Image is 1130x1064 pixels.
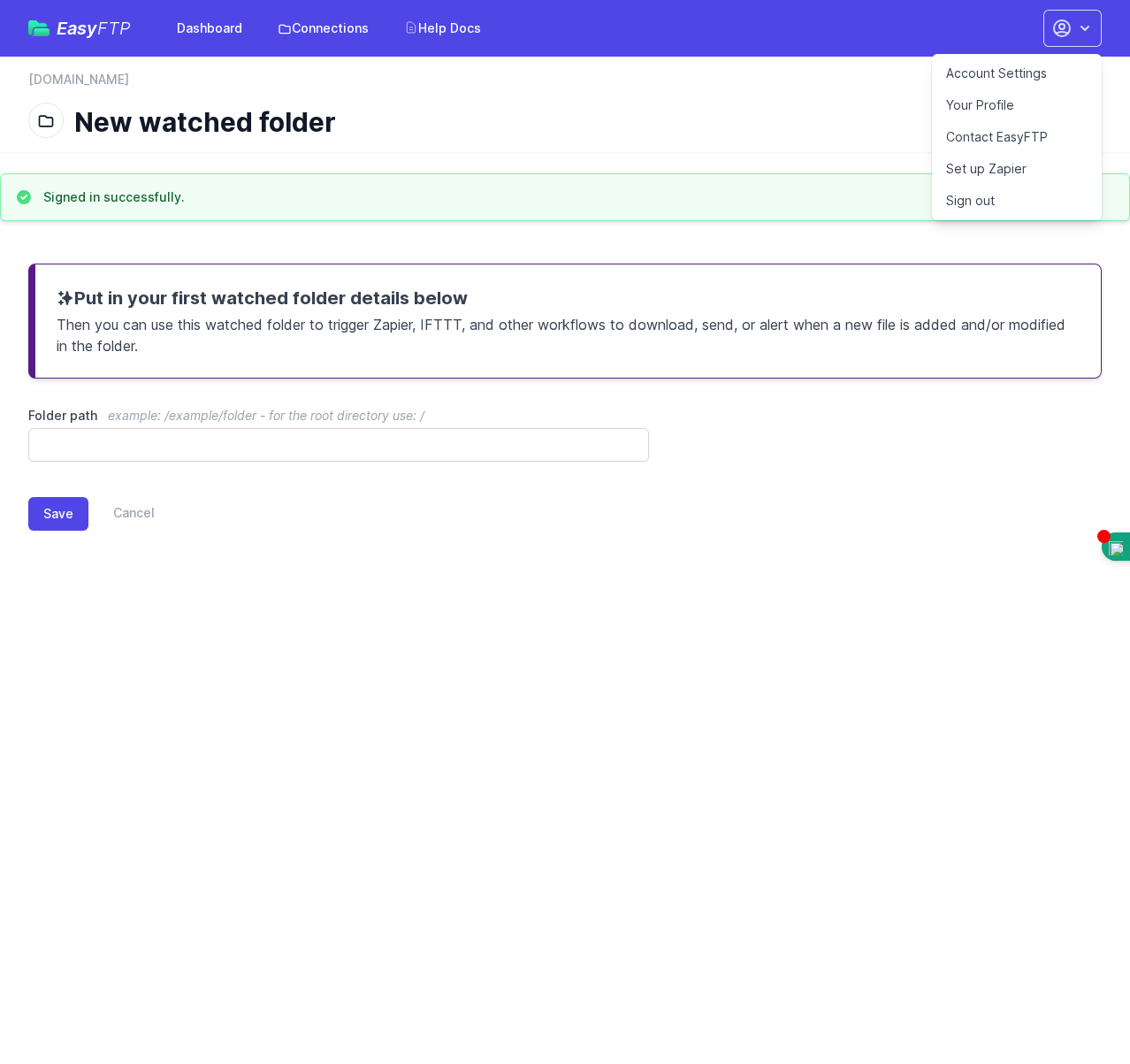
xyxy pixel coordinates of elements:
[393,12,492,44] a: Help Docs
[932,185,1102,217] a: Sign out
[108,408,424,423] span: example: /example/folder - for the root directory use: /
[28,497,88,531] button: Save
[57,310,1080,356] p: Then you can use this watched folder to trigger Zapier, IFTTT, and other workflows to download, s...
[28,71,1102,99] nav: Breadcrumb
[28,19,131,37] a: EasyFTP
[43,188,185,206] h3: Signed in successfully.
[166,12,253,44] a: Dashboard
[1042,976,1109,1043] iframe: Drift Widget Chat Controller
[932,57,1102,89] a: Account Settings
[267,12,379,44] a: Connections
[28,407,649,425] label: Folder path
[88,497,155,531] a: Cancel
[932,89,1102,121] a: Your Profile
[97,18,131,39] span: FTP
[57,286,1080,310] h3: Put in your first watched folder details below
[74,106,1088,138] h1: New watched folder
[57,19,131,37] span: Easy
[28,71,129,88] a: [DOMAIN_NAME]
[28,20,50,36] img: easyftp_logo.png
[932,153,1102,185] a: Set up Zapier
[932,121,1102,153] a: Contact EasyFTP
